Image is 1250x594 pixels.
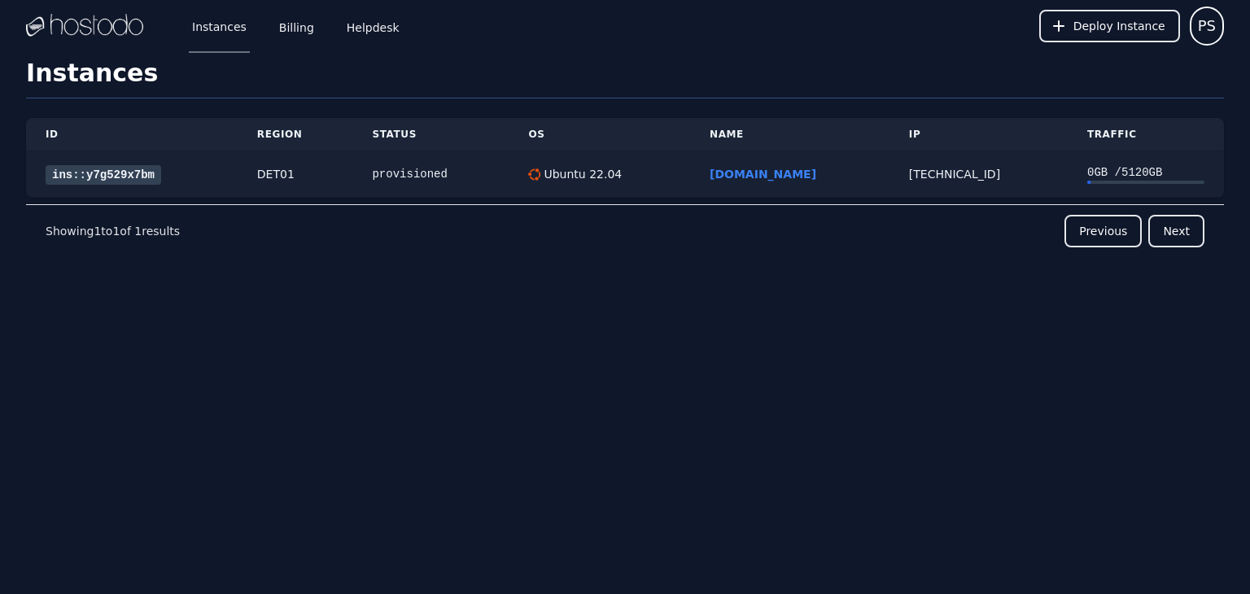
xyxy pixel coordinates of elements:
[909,166,1048,182] div: [TECHNICAL_ID]
[1190,7,1224,46] button: User menu
[528,168,540,181] img: Ubuntu 22.04
[710,168,816,181] a: [DOMAIN_NAME]
[352,118,509,151] th: Status
[134,225,142,238] span: 1
[509,118,690,151] th: OS
[257,166,334,182] div: DET01
[26,59,1224,98] h1: Instances
[1064,215,1142,247] button: Previous
[46,223,180,239] p: Showing to of results
[1198,15,1216,37] span: PS
[112,225,120,238] span: 1
[238,118,353,151] th: Region
[1148,215,1204,247] button: Next
[94,225,101,238] span: 1
[690,118,889,151] th: Name
[26,204,1224,257] nav: Pagination
[46,165,161,185] a: ins::y7g529x7bm
[1068,118,1224,151] th: Traffic
[26,118,238,151] th: ID
[372,166,489,182] div: provisioned
[889,118,1068,151] th: IP
[1073,18,1165,34] span: Deploy Instance
[1039,10,1180,42] button: Deploy Instance
[540,166,622,182] div: Ubuntu 22.04
[26,14,143,38] img: Logo
[1087,164,1204,181] div: 0 GB / 5120 GB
